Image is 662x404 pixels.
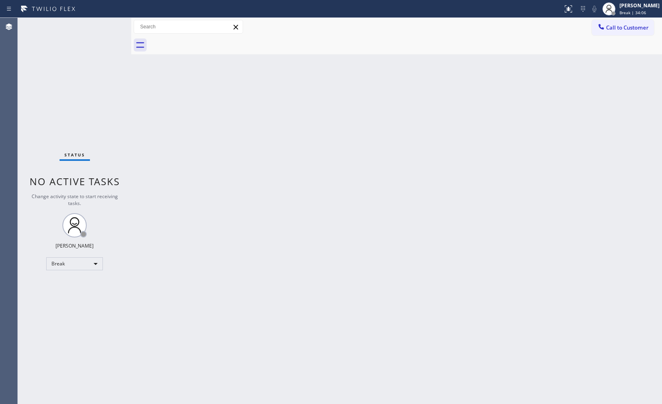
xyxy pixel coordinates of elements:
[589,3,600,15] button: Mute
[619,2,660,9] div: [PERSON_NAME]
[592,20,654,35] button: Call to Customer
[46,257,103,270] div: Break
[64,152,85,158] span: Status
[134,20,243,33] input: Search
[30,175,120,188] span: No active tasks
[32,193,118,207] span: Change activity state to start receiving tasks.
[56,242,94,249] div: [PERSON_NAME]
[606,24,649,31] span: Call to Customer
[619,10,646,15] span: Break | 34:06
